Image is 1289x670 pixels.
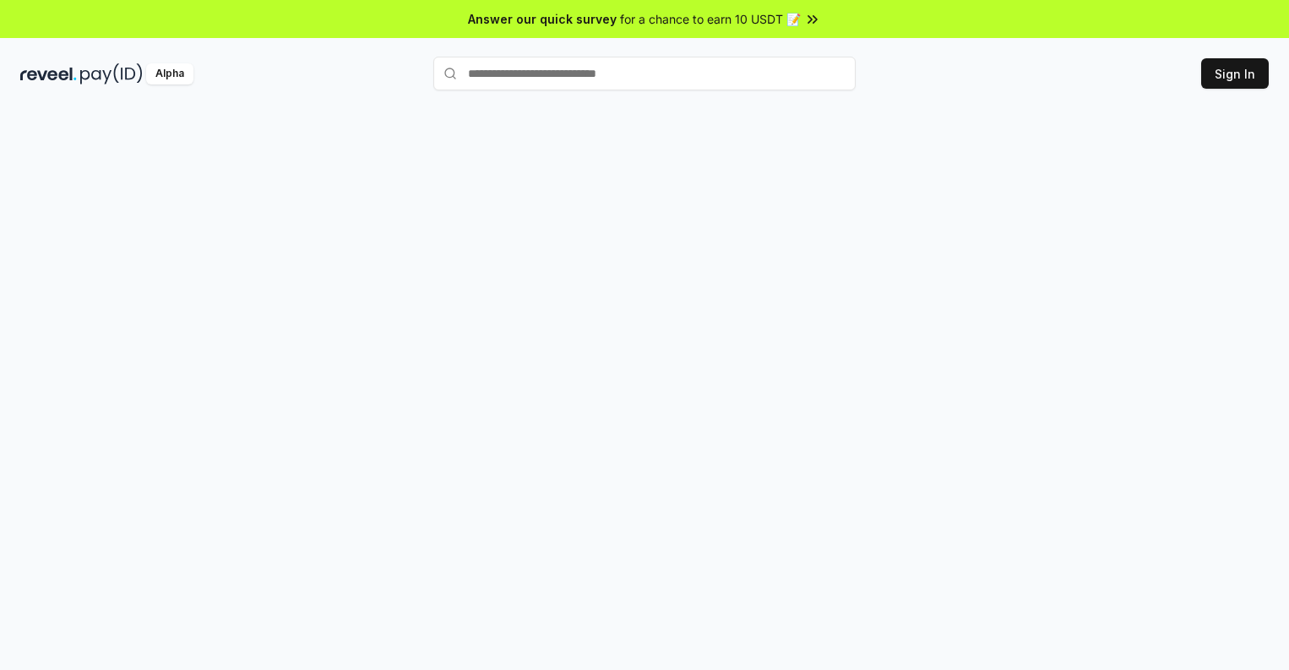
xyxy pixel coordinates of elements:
[146,63,193,84] div: Alpha
[20,63,77,84] img: reveel_dark
[80,63,143,84] img: pay_id
[468,10,617,28] span: Answer our quick survey
[620,10,801,28] span: for a chance to earn 10 USDT 📝
[1201,58,1269,89] button: Sign In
